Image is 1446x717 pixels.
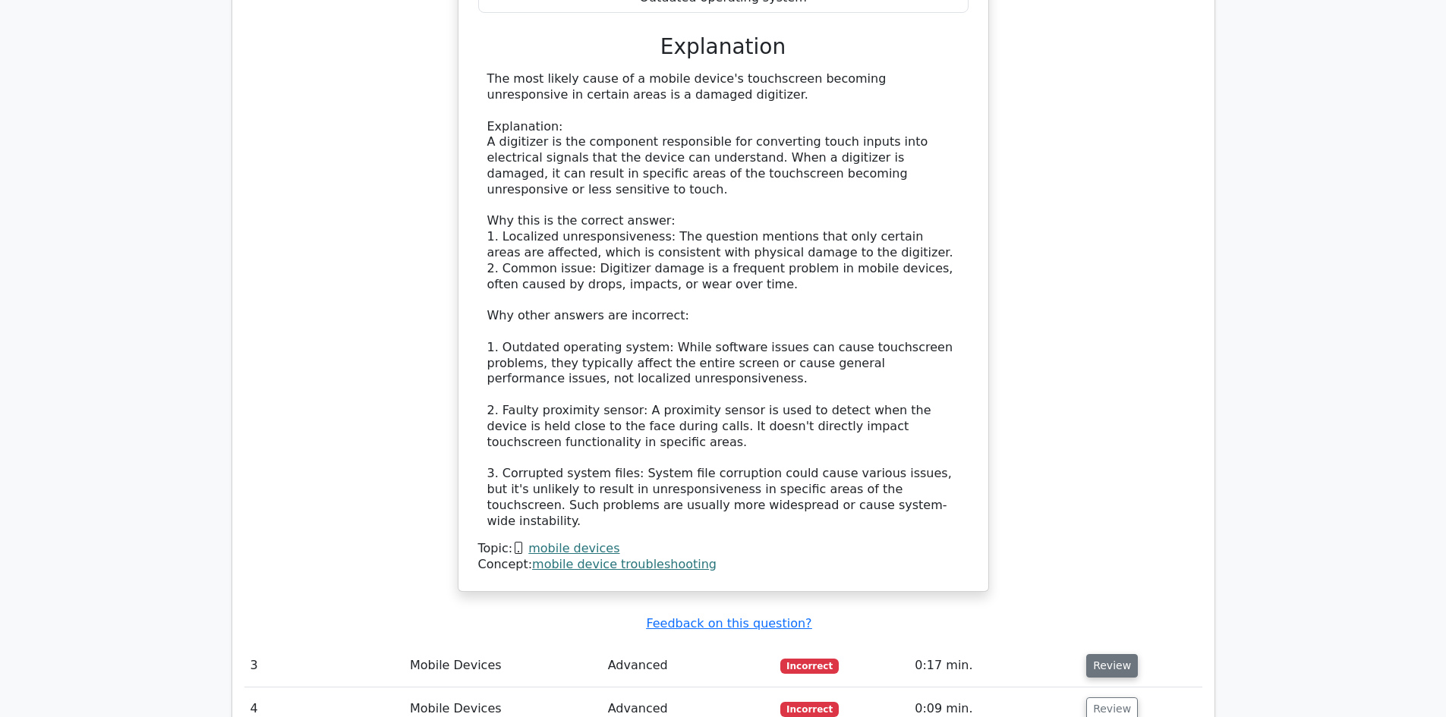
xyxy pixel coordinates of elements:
td: Advanced [602,644,775,687]
h3: Explanation [487,34,959,60]
div: The most likely cause of a mobile device's touchscreen becoming unresponsive in certain areas is ... [487,71,959,529]
span: Incorrect [780,659,839,674]
td: 0:17 min. [909,644,1080,687]
div: Concept: [478,557,969,573]
td: 3 [244,644,404,687]
a: Feedback on this question? [646,616,811,631]
div: Topic: [478,541,969,557]
a: mobile devices [528,541,619,555]
button: Review [1086,654,1138,678]
span: Incorrect [780,702,839,717]
td: Mobile Devices [404,644,602,687]
a: mobile device troubleshooting [532,557,717,571]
